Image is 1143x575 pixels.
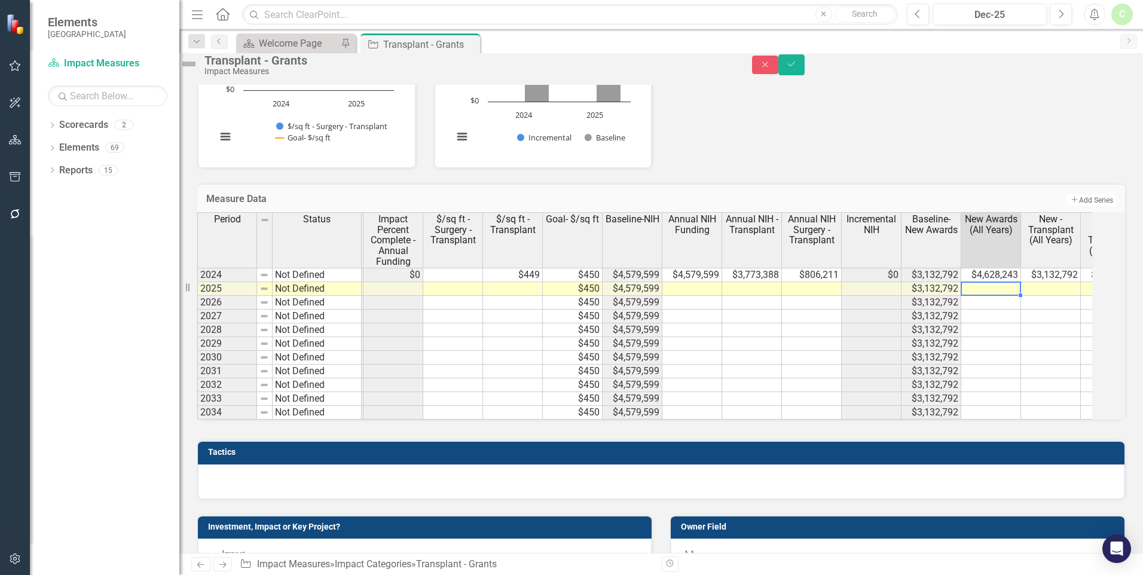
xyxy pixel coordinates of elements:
[197,365,257,378] td: 2031
[259,408,269,417] img: 8DAGhfEEPCf229AAAAAElFTkSuQmCC
[273,378,362,392] td: Not Defined
[901,378,961,392] td: $3,132,792
[1111,4,1133,25] button: C
[335,558,411,570] a: Impact Categories
[603,406,662,420] td: $4,579,599
[214,214,241,225] span: Period
[259,353,269,362] img: 8DAGhfEEPCf229AAAAAElFTkSuQmCC
[273,98,290,109] text: 2024
[603,268,662,282] td: $4,579,599
[197,406,257,420] td: 2034
[197,351,257,365] td: 2030
[197,296,257,310] td: 2026
[48,29,126,39] small: [GEOGRAPHIC_DATA]
[259,311,269,321] img: 8DAGhfEEPCf229AAAAAElFTkSuQmCC
[273,268,362,282] td: Not Defined
[416,558,497,570] div: Transplant - Grants
[383,37,477,52] div: Transplant - Grants
[239,36,338,51] a: Welcome Page
[204,67,728,76] div: Impact Measures
[1067,194,1116,206] button: Add Series
[303,214,331,225] span: Status
[842,268,901,282] td: $0
[470,95,479,106] text: $0
[259,270,269,280] img: 8DAGhfEEPCf229AAAAAElFTkSuQmCC
[197,282,257,296] td: 2025
[179,54,198,74] img: Not Defined
[603,310,662,323] td: $4,579,599
[543,310,603,323] td: $450
[454,129,470,145] button: View chart menu, Chart
[260,215,270,225] img: 8DAGhfEEPCf229AAAAAElFTkSuQmCC
[259,36,338,51] div: Welcome Page
[543,351,603,365] td: $450
[204,54,728,67] div: Transplant - Grants
[937,8,1043,22] div: Dec-25
[1083,214,1138,256] span: New - Surgery - Transplant (All Years)
[901,323,961,337] td: $3,132,792
[276,121,389,131] button: Show $/sq ft - Surgery - Transplant
[782,268,842,282] td: $806,211
[222,549,245,558] span: Impact
[543,323,603,337] td: $450
[273,337,362,351] td: Not Defined
[1102,534,1131,563] div: Open Intercom Messenger
[543,282,603,296] td: $450
[722,268,782,282] td: $3,773,388
[603,378,662,392] td: $4,579,599
[273,351,362,365] td: Not Defined
[964,214,1018,235] span: New Awards (All Years)
[363,268,423,282] td: $0
[240,558,652,571] div: » »
[197,378,257,392] td: 2032
[844,214,898,235] span: Incremental NIH
[114,120,133,130] div: 2
[901,351,961,365] td: $3,132,792
[273,310,362,323] td: Not Defined
[59,118,108,132] a: Scorecards
[273,296,362,310] td: Not Defined
[1021,268,1081,282] td: $3,132,792
[206,194,707,204] h3: Measure Data
[242,4,898,25] input: Search ClearPoint...
[852,9,878,19] span: Search
[105,143,124,153] div: 69
[543,337,603,351] td: $450
[259,394,269,403] img: 8DAGhfEEPCf229AAAAAElFTkSuQmCC
[348,98,365,109] text: 2025
[259,298,269,307] img: 8DAGhfEEPCf229AAAAAElFTkSuQmCC
[901,406,961,420] td: $3,132,792
[208,448,1118,457] h3: Tactics
[683,549,695,558] span: AA
[543,406,603,420] td: $450
[273,282,362,296] td: Not Defined
[585,132,626,143] button: Show Baseline
[901,365,961,378] td: $3,132,792
[662,268,722,282] td: $4,579,599
[543,392,603,406] td: $450
[197,337,257,351] td: 2029
[226,84,234,94] text: $0
[273,406,362,420] td: Not Defined
[59,141,99,155] a: Elements
[517,132,571,143] button: Show Incremental
[603,392,662,406] td: $4,579,599
[515,109,532,120] text: 2024
[197,323,257,337] td: 2028
[606,214,659,225] span: Baseline-NIH
[259,339,269,348] img: 8DAGhfEEPCf229AAAAAElFTkSuQmCC
[259,366,269,376] img: 8DAGhfEEPCf229AAAAAElFTkSuQmCC
[901,282,961,296] td: $3,132,792
[665,214,719,235] span: Annual NIH Funding
[901,268,961,282] td: $3,132,792
[603,337,662,351] td: $4,579,599
[48,15,126,29] span: Elements
[48,85,167,106] input: Search Below...
[259,380,269,390] img: 8DAGhfEEPCf229AAAAAElFTkSuQmCC
[543,378,603,392] td: $450
[543,296,603,310] td: $450
[543,268,603,282] td: $450
[217,129,234,145] button: View chart menu, Chart
[586,109,603,120] text: 2025
[208,522,646,531] h3: Investment, Impact or Key Project?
